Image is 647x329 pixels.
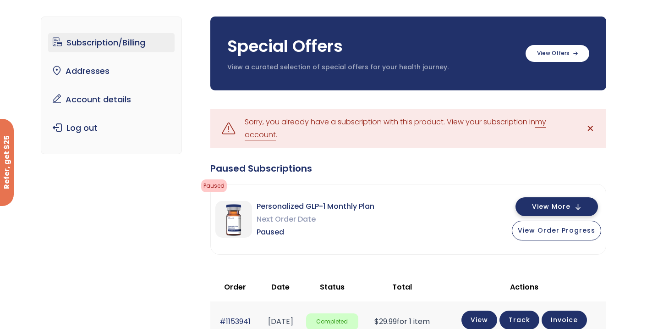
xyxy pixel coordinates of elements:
span: Personalized GLP-1 Monthly Plan [257,200,374,213]
a: Log out [48,118,175,138]
span: $ [374,316,379,327]
span: View More [532,204,570,210]
time: [DATE] [268,316,293,327]
a: ✕ [581,119,599,138]
nav: Account pages [41,17,182,154]
span: Order [224,282,246,292]
span: Status [320,282,345,292]
span: View Order Progress [518,226,595,235]
span: Date [271,282,290,292]
h3: Special Offers [227,35,516,58]
button: View Order Progress [512,221,601,240]
img: Personalized GLP-1 Monthly Plan [215,201,252,238]
span: Paused [201,179,227,192]
span: ✕ [587,122,594,135]
span: Actions [510,282,538,292]
a: Addresses [48,61,175,81]
div: Paused Subscriptions [210,162,606,175]
a: #1153941 [219,316,251,327]
span: 29.99 [374,316,397,327]
div: Sorry, you already have a subscription with this product. View your subscription in . [245,116,572,141]
p: View a curated selection of special offers for your health journey. [227,63,516,72]
span: Next Order Date [257,213,374,226]
button: View More [515,197,598,216]
a: Subscription/Billing [48,33,175,52]
span: Paused [257,226,374,239]
span: Total [392,282,412,292]
a: Account details [48,90,175,109]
